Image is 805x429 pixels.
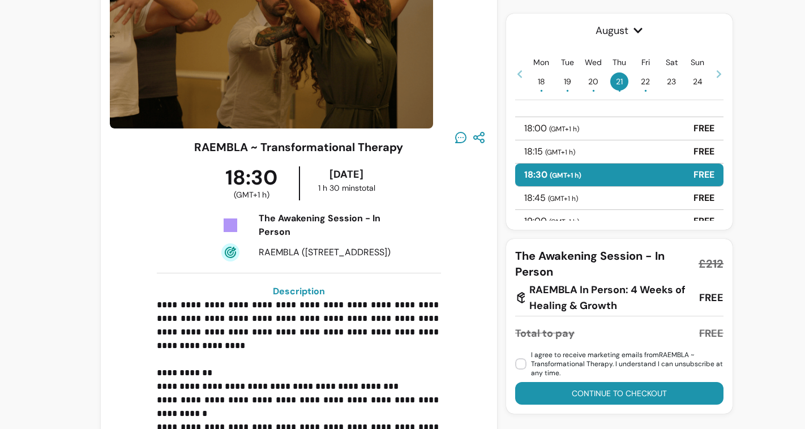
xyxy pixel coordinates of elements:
div: The Awakening Session - In Person [259,212,391,239]
span: 24 [688,72,706,91]
span: 18 [532,72,550,91]
span: ( GMT+1 h ) [549,217,579,226]
div: 18:30 [204,166,299,200]
p: Sun [691,57,704,68]
span: 22 [636,72,654,91]
div: 1 h 30 mins total [302,182,391,194]
p: FREE [693,122,714,135]
img: Tickets Icon [221,216,239,234]
p: 18:00 [524,122,579,135]
span: • [592,85,595,96]
span: August [515,23,723,38]
h3: RAEMBLA ~ Transformational Therapy [194,139,403,155]
button: Continue to checkout [515,382,723,405]
p: FREE [693,215,714,228]
span: • [540,85,543,96]
p: FREE [693,168,714,182]
p: 18:30 [524,168,581,182]
span: £212 [699,256,723,272]
span: The Awakening Session - In Person [515,248,690,280]
span: ( GMT+1 h ) [234,189,269,200]
span: 21 [610,72,628,91]
p: 18:15 [524,145,575,158]
span: • [566,85,569,96]
div: FREE [699,325,723,341]
span: ( GMT+1 h ) [548,194,578,203]
h3: Description [157,285,440,298]
p: FREE [693,145,714,158]
span: • [644,85,647,96]
p: 18:45 [524,191,578,205]
div: RAEMBLA In Person: 4 Weeks of Healing & Growth [515,282,699,314]
p: Tue [561,57,574,68]
span: 20 [584,72,602,91]
div: Total to pay [515,325,575,341]
p: Sat [666,57,678,68]
div: [DATE] [302,166,391,182]
span: ( GMT+1 h ) [549,125,579,134]
p: Mon [533,57,549,68]
span: 19 [558,72,576,91]
span: ( GMT+1 h ) [545,148,575,157]
span: 23 [662,72,680,91]
p: 19:00 [524,215,579,228]
span: • [618,85,621,96]
p: Fri [641,57,650,68]
div: RAEMBLA ([STREET_ADDRESS]) [259,246,391,259]
span: ( GMT+1 h ) [550,171,581,180]
p: FREE [693,191,714,205]
p: Wed [585,57,602,68]
div: FREE [699,290,723,306]
p: Thu [613,57,626,68]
